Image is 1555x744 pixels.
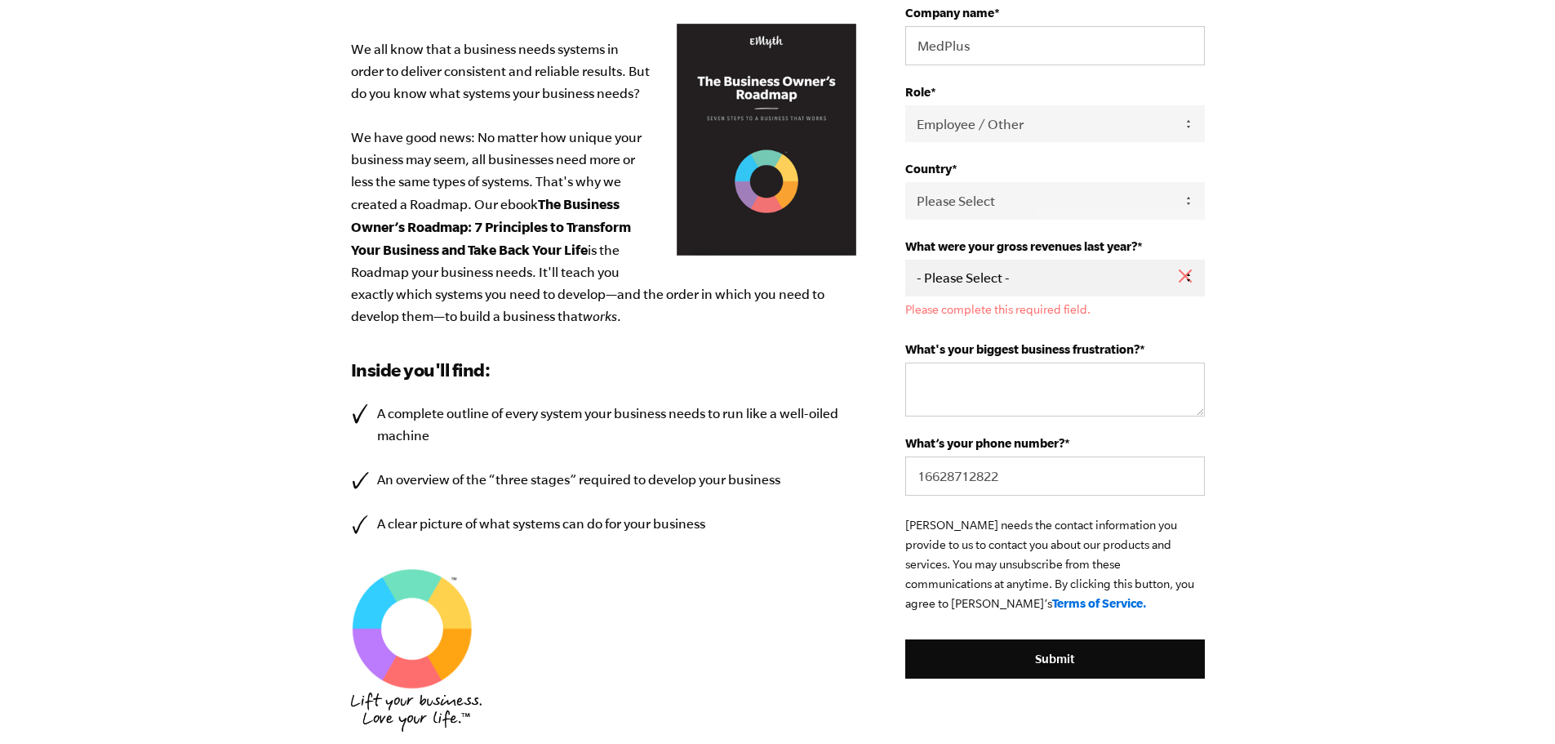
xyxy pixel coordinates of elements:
span: What's your biggest business frustration? [905,342,1140,356]
img: EMyth SES TM Graphic [351,568,473,690]
span: Company name [905,6,994,20]
li: A complete outline of every system your business needs to run like a well-oiled machine [351,403,857,447]
img: EMyth_Logo_BP_Hand Font_Tagline_Stacked-Medium [351,693,482,732]
b: The Business Owner’s Roadmap: 7 Principles to Transform Your Business and Take Back Your Life [351,196,631,257]
li: A clear picture of what systems can do for your business [351,513,857,535]
label: Please complete this required field. [905,303,1204,316]
p: We all know that a business needs systems in order to deliver consistent and reliable results. Bu... [351,38,857,327]
iframe: Chat Widget [1473,666,1555,744]
span: What were your gross revenues last year? [905,239,1137,253]
span: What’s your phone number? [905,436,1064,450]
a: Terms of Service. [1052,596,1147,610]
h3: Inside you'll find: [351,357,857,383]
span: Country [905,162,952,176]
span: Role [905,85,931,99]
p: [PERSON_NAME] needs the contact information you provide to us to contact you about our products a... [905,515,1204,613]
em: works [583,309,617,323]
img: Business Owners Roadmap Cover [677,24,856,256]
li: An overview of the “three stages” required to develop your business [351,469,857,491]
input: Submit [905,639,1204,679]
